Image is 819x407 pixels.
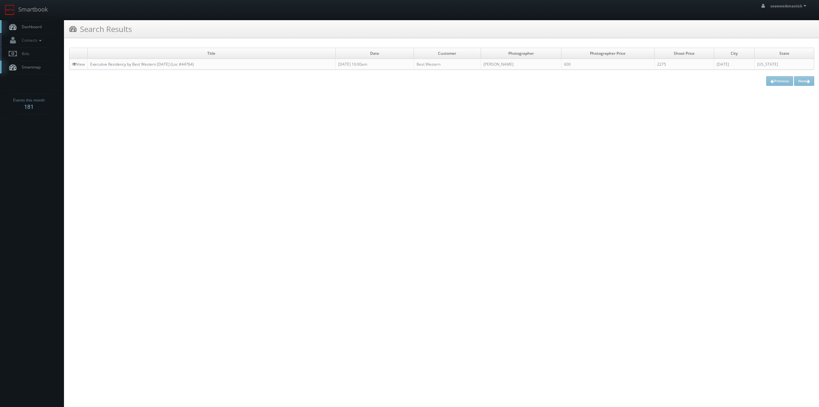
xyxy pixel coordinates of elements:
span: Dashboard [19,24,42,29]
td: Best Western [414,59,481,70]
h3: Search Results [69,23,132,35]
td: 600 [561,59,655,70]
td: State [755,48,814,59]
td: [US_STATE] [755,59,814,70]
td: Shoot Price [654,48,714,59]
a: Executive Residency by Best Western [DATE] (Loc #44764) [90,61,194,67]
span: Smartmap [19,64,41,70]
td: 2275 [654,59,714,70]
span: Contacts [19,37,43,43]
td: Title [88,48,336,59]
strong: 181 [24,103,34,110]
td: [DATE] 10:00am [335,59,414,70]
span: Bids [19,51,29,56]
td: Photographer Price [561,48,655,59]
td: [DATE] [714,59,755,70]
img: smartbook-logo.png [5,5,15,15]
span: seaweedonastick [770,3,808,9]
span: Events this month [13,97,45,103]
td: Date [335,48,414,59]
a: View [72,61,85,67]
td: [PERSON_NAME] [481,59,561,70]
td: City [714,48,755,59]
td: Photographer [481,48,561,59]
td: Customer [414,48,481,59]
